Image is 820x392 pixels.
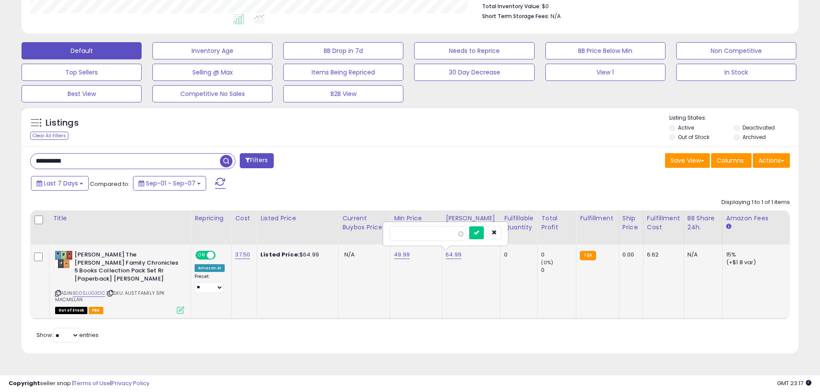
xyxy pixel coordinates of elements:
a: 37.50 [235,250,250,259]
button: Top Sellers [22,64,142,81]
p: Listing States: [669,114,798,122]
div: Ship Price [622,214,640,232]
span: FBA [89,307,103,314]
div: 0.00 [622,251,637,259]
b: Total Inventory Value: [482,3,541,10]
div: Displaying 1 to 1 of 1 items [721,198,790,207]
a: 64.99 [446,250,461,259]
div: 0 [504,251,531,259]
button: Items Being Repriced [283,64,403,81]
button: Columns [711,153,752,168]
label: Archived [743,133,766,141]
div: [PERSON_NAME] [446,214,497,223]
span: | SKU: AUST FAMILY 5PK MACMILLAN [55,290,165,302]
span: Last 7 Days [44,179,78,188]
span: Compared to: [90,180,130,188]
span: All listings that are currently out of stock and unavailable for purchase on Amazon [55,307,87,314]
li: $0 [482,0,783,11]
label: Active [678,124,694,131]
div: Preset: [195,274,225,293]
strong: Copyright [9,379,40,387]
div: Amazon Fees [726,214,801,223]
button: Save View [665,153,710,168]
span: Sep-01 - Sep-07 [146,179,195,188]
b: [PERSON_NAME] The [PERSON_NAME] Family Chronicles 5 Books Collection Pack Set Rr [Paperback] [PER... [74,251,179,285]
div: ASIN: [55,251,184,313]
img: 51sYX74l7HL._SL40_.jpg [55,251,72,268]
div: Cost [235,214,253,223]
span: 2025-09-15 23:17 GMT [777,379,811,387]
a: 49.99 [394,250,410,259]
a: B005LUG3DC [73,290,105,297]
div: 0 [541,251,576,259]
label: Out of Stock [678,133,709,141]
div: Fulfillment Cost [647,214,680,232]
span: ON [196,252,207,259]
div: Current Buybox Price [342,214,387,232]
div: Repricing [195,214,228,223]
span: Show: entries [37,331,99,339]
div: Total Profit [541,214,572,232]
small: FBA [580,251,596,260]
div: BB Share 24h. [687,214,719,232]
small: Amazon Fees. [726,223,731,231]
button: Inventory Age [152,42,272,59]
button: Sep-01 - Sep-07 [133,176,206,191]
div: Title [53,214,187,223]
span: N/A [344,250,355,259]
button: BB Drop in 7d [283,42,403,59]
button: Competitive No Sales [152,85,272,102]
button: Last 7 Days [31,176,89,191]
div: Fulfillable Quantity [504,214,534,232]
button: 30 Day Decrease [414,64,534,81]
h5: Listings [46,117,79,129]
div: (+$1.8 var) [726,259,798,266]
button: Filters [240,153,273,168]
button: Actions [753,153,790,168]
button: Selling @ Max [152,64,272,81]
button: BB Price Below Min [545,42,665,59]
div: 15% [726,251,798,259]
button: Best View [22,85,142,102]
div: Amazon AI [195,264,225,272]
div: 0 [541,266,576,274]
div: 6.62 [647,251,677,259]
button: Non Competitive [676,42,796,59]
button: View 1 [545,64,665,81]
label: Deactivated [743,124,775,131]
a: Privacy Policy [111,379,149,387]
button: B2B View [283,85,403,102]
div: seller snap | | [9,380,149,388]
span: N/A [551,12,561,20]
div: N/A [687,251,716,259]
span: OFF [214,252,228,259]
div: $64.99 [260,251,332,259]
b: Short Term Storage Fees: [482,12,549,20]
button: In Stock [676,64,796,81]
a: Terms of Use [74,379,110,387]
b: Listed Price: [260,250,300,259]
button: Default [22,42,142,59]
div: Clear All Filters [30,132,68,140]
div: Min Price [394,214,438,223]
div: Fulfillment [580,214,615,223]
span: Columns [717,156,744,165]
div: Listed Price [260,214,335,223]
button: Needs to Reprice [414,42,534,59]
small: (0%) [541,259,553,266]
